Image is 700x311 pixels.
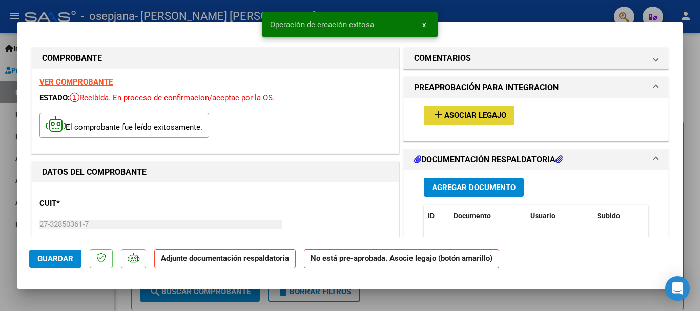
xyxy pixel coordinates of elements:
span: Asociar Legajo [444,111,506,120]
h1: PREAPROBACIÓN PARA INTEGRACION [414,81,559,94]
span: Documento [454,212,491,220]
span: x [422,20,426,29]
strong: No está pre-aprobada. Asocie legajo (botón amarillo) [304,249,499,269]
h1: DOCUMENTACIÓN RESPALDATORIA [414,154,563,166]
mat-expansion-panel-header: COMENTARIOS [404,48,668,69]
strong: COMPROBANTE [42,53,102,63]
p: El comprobante fue leído exitosamente. [39,113,209,138]
h1: COMENTARIOS [414,52,471,65]
datatable-header-cell: Subido [593,205,644,227]
div: PREAPROBACIÓN PARA INTEGRACION [404,98,668,140]
a: VER COMPROBANTE [39,77,113,87]
button: Guardar [29,250,81,268]
span: Operación de creación exitosa [270,19,374,30]
mat-expansion-panel-header: PREAPROBACIÓN PARA INTEGRACION [404,77,668,98]
span: Agregar Documento [432,183,516,192]
div: Open Intercom Messenger [665,276,690,301]
span: ID [428,212,435,220]
strong: Adjunte documentación respaldatoria [161,254,289,263]
strong: DATOS DEL COMPROBANTE [42,167,147,177]
span: Recibida. En proceso de confirmacion/aceptac por la OS. [70,93,275,102]
button: x [414,15,434,34]
span: Subido [597,212,620,220]
span: Guardar [37,254,73,263]
p: CUIT [39,198,145,210]
span: ESTADO: [39,93,70,102]
datatable-header-cell: Acción [644,205,695,227]
datatable-header-cell: Documento [449,205,526,227]
button: Asociar Legajo [424,106,514,125]
mat-icon: add [432,109,444,121]
mat-expansion-panel-header: DOCUMENTACIÓN RESPALDATORIA [404,150,668,170]
datatable-header-cell: Usuario [526,205,593,227]
datatable-header-cell: ID [424,205,449,227]
span: Usuario [530,212,555,220]
button: Agregar Documento [424,178,524,197]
